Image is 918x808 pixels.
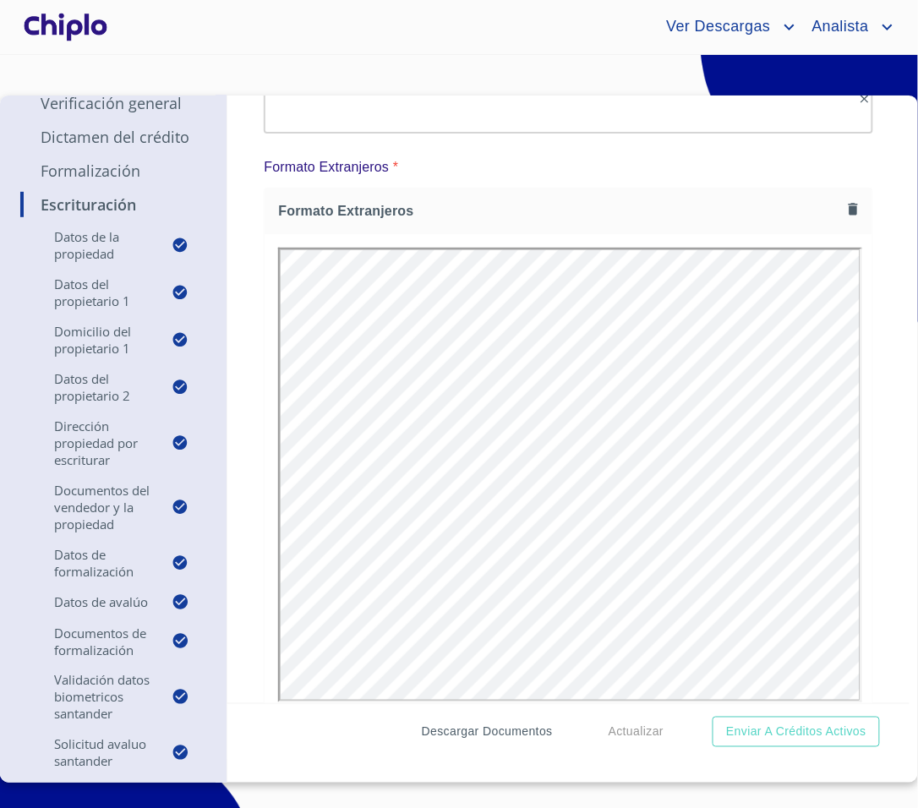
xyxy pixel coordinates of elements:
p: Formalización [20,161,206,181]
span: Descargar Documentos [422,722,553,743]
p: Datos de la propiedad [20,228,172,262]
span: Ver Descargas [653,14,779,41]
span: Formato Extranjeros [278,202,842,220]
button: clear input [858,92,872,106]
p: Dirección Propiedad por Escriturar [20,418,172,468]
span: Analista [800,14,877,41]
p: Datos del propietario 2 [20,370,172,404]
p: Datos de Formalización [20,546,172,580]
p: Domicilio del Propietario 1 [20,323,172,357]
p: Escrituración [20,194,206,215]
button: account of current user [800,14,898,41]
span: Enviar a Créditos Activos [726,722,866,743]
button: account of current user [653,14,799,41]
p: Verificación General [20,93,206,113]
p: Documentos de Formalización [20,625,172,658]
p: Documentos del vendedor y la propiedad [20,482,172,532]
button: Actualizar [602,717,670,748]
p: Datos del propietario 1 [20,276,172,309]
p: Formato Extranjeros [264,157,389,177]
button: Descargar Documentos [415,717,560,748]
iframe: Formato Extranjeros [278,248,861,702]
p: Solicitud Avaluo Santander [20,736,172,770]
p: Dictamen del Crédito [20,127,206,147]
p: Validación Datos Biometricos Santander [20,672,172,723]
textarea: AACEE [276,67,850,131]
button: Enviar a Créditos Activos [713,717,880,748]
span: Actualizar [609,722,664,743]
p: Datos de Avalúo [20,593,172,610]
